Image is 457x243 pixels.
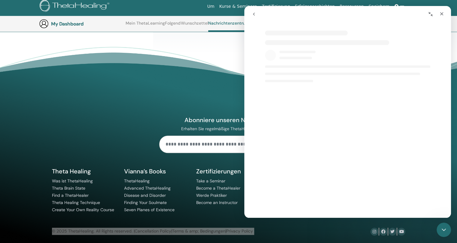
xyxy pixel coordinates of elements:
[437,223,451,237] iframe: Intercom live chat
[52,228,253,235] div: © 2025 ThetaHealing. All Rights reserved. | | |
[52,185,85,191] a: Theta Brain State
[159,126,298,131] p: Erhalten Sie regelmäßige ThetaHealing-Updates!
[208,21,249,32] a: Nachrichtenzentrum
[196,178,225,184] a: Take a Seminar
[52,207,114,212] a: Create Your Own Reality Course
[259,1,292,12] a: Zertifizierung
[337,1,366,12] a: Ressourcen
[124,185,171,191] a: Advanced ThetaHealing
[159,116,298,124] h4: Abonniere unseren Newsletter
[124,193,166,198] a: Disease and Disorder
[52,200,100,205] a: Theta Healing Technique
[126,21,165,30] a: Mein ThetaLearning
[39,19,49,29] img: generic-user-icon.jpg
[292,1,337,12] a: Erfolgsgeschichten
[51,21,111,27] h3: My Dashboard
[196,200,238,205] a: Become an Instructor
[366,1,392,12] a: Speichern
[196,167,261,175] h5: Zertifizierungen
[124,200,167,205] a: Finding Your Soulmate
[205,1,217,12] a: Um
[217,1,259,12] a: Kurse & Seminare
[52,193,89,198] a: Find a ThetaHealer
[135,228,171,234] a: Cancellation Policy
[124,207,175,212] a: Seven Planes of Existence
[52,167,117,175] h5: Theta Healing
[196,185,240,191] a: Become a ThetaHealer
[226,228,253,234] a: Privacy Policy
[165,21,181,30] a: Folgend
[124,178,150,184] a: ThetaHealing
[124,167,189,175] h5: Vianna’s Books
[172,228,225,234] a: Terms & amp; Bedingungen
[52,178,93,184] a: Was ist ThetaHealing
[196,193,227,198] a: Werde Praktiker
[181,21,208,30] a: Wunschzettel
[244,6,451,218] iframe: Intercom live chat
